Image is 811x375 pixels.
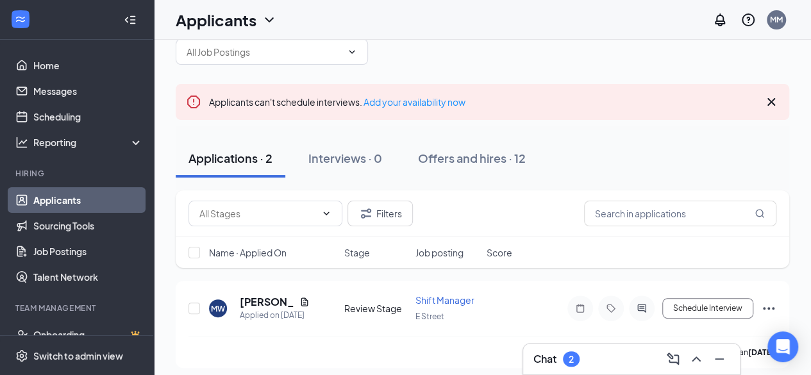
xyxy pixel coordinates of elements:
[33,322,143,347] a: OnboardingCrown
[262,12,277,28] svg: ChevronDown
[689,351,704,367] svg: ChevronUp
[686,349,706,369] button: ChevronUp
[199,206,316,221] input: All Stages
[347,47,357,57] svg: ChevronDown
[33,136,144,149] div: Reporting
[33,213,143,238] a: Sourcing Tools
[33,187,143,213] a: Applicants
[299,297,310,307] svg: Document
[33,238,143,264] a: Job Postings
[364,96,465,108] a: Add your availability now
[569,354,574,365] div: 2
[603,303,619,313] svg: Tag
[344,302,408,315] div: Review Stage
[240,295,294,309] h5: [PERSON_NAME]
[15,136,28,149] svg: Analysis
[15,349,28,362] svg: Settings
[573,303,588,313] svg: Note
[308,150,382,166] div: Interviews · 0
[240,309,310,322] div: Applied on [DATE]
[209,246,287,259] span: Name · Applied On
[764,94,779,110] svg: Cross
[712,351,727,367] svg: Minimize
[663,349,683,369] button: ComposeMessage
[755,208,765,219] svg: MagnifyingGlass
[761,301,776,316] svg: Ellipses
[33,104,143,129] a: Scheduling
[187,45,342,59] input: All Job Postings
[770,14,783,25] div: MM
[634,303,649,313] svg: ActiveChat
[584,201,776,226] input: Search in applications
[767,331,798,362] div: Open Intercom Messenger
[33,349,123,362] div: Switch to admin view
[347,201,413,226] button: Filter Filters
[186,94,201,110] svg: Error
[209,96,465,108] span: Applicants can't schedule interviews.
[662,298,753,319] button: Schedule Interview
[15,303,140,313] div: Team Management
[33,264,143,290] a: Talent Network
[188,150,272,166] div: Applications · 2
[33,78,143,104] a: Messages
[533,352,556,366] h3: Chat
[665,351,681,367] svg: ComposeMessage
[211,303,225,314] div: MW
[124,13,137,26] svg: Collapse
[415,312,444,321] span: E Street
[487,246,512,259] span: Score
[321,208,331,219] svg: ChevronDown
[748,347,774,357] b: [DATE]
[418,150,526,166] div: Offers and hires · 12
[709,349,730,369] button: Minimize
[415,294,474,306] span: Shift Manager
[740,12,756,28] svg: QuestionInfo
[344,246,370,259] span: Stage
[33,53,143,78] a: Home
[14,13,27,26] svg: WorkstreamLogo
[358,206,374,221] svg: Filter
[415,246,464,259] span: Job posting
[712,12,728,28] svg: Notifications
[15,168,140,179] div: Hiring
[176,9,256,31] h1: Applicants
